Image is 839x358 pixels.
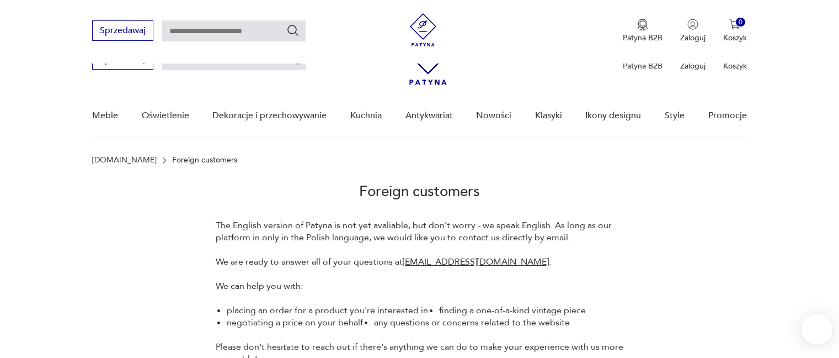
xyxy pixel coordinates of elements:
a: [EMAIL_ADDRESS][DOMAIN_NAME] [403,256,549,268]
img: Patyna - sklep z meblami i dekoracjami vintage [407,13,440,46]
button: Zaloguj [680,19,706,43]
p: We can help you with: [216,280,624,292]
p: Zaloguj [680,61,706,71]
a: Ikona medaluPatyna B2B [623,19,662,43]
iframe: Smartsupp widget button [801,314,832,345]
a: Style [665,94,685,137]
button: Sprzedawaj [92,20,153,41]
a: [DOMAIN_NAME] [92,156,157,165]
a: Klasyki [535,94,562,137]
img: Ikonka użytkownika [687,19,698,30]
button: 0Koszyk [723,19,747,43]
p: Foreign customers [172,156,237,165]
a: Promocje [708,94,747,137]
li: finding a one-of-a-kind vintage piece [439,304,586,317]
p: Koszyk [723,33,747,43]
p: Patyna B2B [623,33,662,43]
h2: Foreign customers [92,165,746,219]
li: any questions or concerns related to the website [374,317,570,329]
a: Ikony designu [585,94,641,137]
a: Sprzedawaj [92,28,153,35]
a: Nowości [476,94,511,137]
p: We are ready to answer all of your questions at . [216,256,624,268]
p: The English version of Patyna is not yet avaliable, but don’t worry - we speak English. As long a... [216,219,624,244]
a: Antykwariat [405,94,453,137]
a: Meble [92,94,118,137]
img: Ikona medalu [637,19,648,31]
p: Patyna B2B [623,61,662,71]
a: Oświetlenie [142,94,189,137]
a: Kuchnia [350,94,382,137]
img: Ikona koszyka [729,19,740,30]
button: Patyna B2B [623,19,662,43]
a: Dekoracje i przechowywanie [212,94,327,137]
a: Sprzedawaj [92,56,153,64]
p: Koszyk [723,61,747,71]
li: negotiating a price on your behalf [227,317,363,329]
button: Szukaj [286,24,300,37]
p: Zaloguj [680,33,706,43]
div: 0 [736,18,745,27]
li: placing an order for a product you're interested in [227,304,428,317]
